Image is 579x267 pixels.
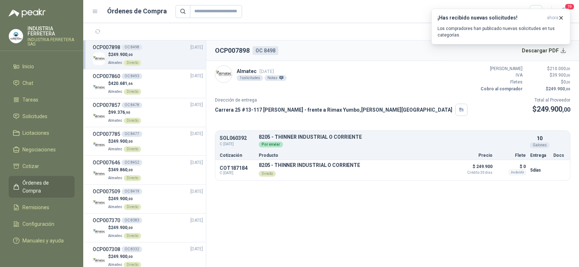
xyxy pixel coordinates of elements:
p: $ [108,167,141,173]
img: Company Logo [9,29,23,43]
div: 1 solicitudes [237,75,263,81]
span: Almatec [108,90,122,94]
span: Solicitudes [22,112,47,120]
div: Directo [124,89,141,95]
span: [DATE] [190,159,203,166]
p: Almatec [237,67,287,75]
img: Company Logo [215,66,232,82]
a: OCP007646OC 8452[DATE] Company Logo$349.860,00AlmatecDirecto [93,159,203,181]
span: ,90 [125,111,130,115]
span: ,00 [127,168,133,172]
span: ,00 [562,106,570,113]
p: $ [527,72,570,79]
p: Precio [456,153,493,158]
div: Directo [124,146,141,152]
p: SOL060392 [220,135,254,141]
span: Almatec [108,119,122,122]
span: Manuales y ayuda [22,237,64,245]
span: ,00 [566,80,570,84]
span: [DATE] [190,246,203,253]
div: Directo [124,204,141,210]
span: Órdenes de Compra [22,179,68,195]
div: OC 8498 [253,46,278,55]
div: OC 8419 [122,189,142,194]
p: 8205 - THINNER INDUSTRIAL O CORRIENTE [259,134,526,140]
span: [DATE] [190,217,203,224]
p: Cobro al comprador [479,86,523,92]
span: Tareas [22,96,38,104]
h3: OCP007370 [93,216,120,224]
p: $ [108,195,141,202]
span: 249.900 [111,254,133,259]
h3: OCP007509 [93,188,120,195]
span: 249.900 [537,105,570,113]
span: 210.000 [550,66,570,71]
span: ,00 [127,53,133,57]
a: Negociaciones [9,143,75,156]
a: Configuración [9,217,75,231]
img: Company Logo [93,254,105,267]
img: Company Logo [93,52,105,65]
div: OC 8498 [122,44,142,50]
div: Por enviar [259,142,283,147]
img: Company Logo [93,168,105,180]
a: Órdenes de Compra [9,176,75,198]
span: 249.900 [111,139,133,144]
span: C: [DATE] [220,171,254,175]
p: $ [527,79,570,86]
h3: OCP007898 [93,43,120,51]
span: Almatec [108,176,122,180]
p: INDUSTRIA FERRETERA SAS [28,38,75,46]
div: OC 8493 [122,73,142,79]
p: Los compradores han publicado nuevas solicitudes en tus categorías. [438,25,564,38]
p: Total al Proveedor [532,97,570,104]
span: ,00 [127,139,133,143]
div: Directo [124,175,141,181]
span: 0 [563,79,570,85]
h3: OCP007860 [93,72,120,80]
p: 5 días [530,166,549,175]
span: ,00 [566,73,570,77]
span: ,00 [127,197,133,201]
p: $ [108,51,141,58]
span: [DATE] [259,69,274,74]
p: INDUSTRIA FERRETERA [28,26,75,36]
a: OCP007370OC 8383[DATE] Company Logo$249.900,00AlmatecDirecto [93,216,203,239]
p: Producto [259,153,452,158]
span: Almatec [108,263,122,267]
p: $ [532,104,570,115]
span: ,00 [565,87,570,91]
span: Crédito 30 días [456,171,493,175]
span: 249.900 [548,86,570,91]
div: Directo [124,233,141,239]
img: Company Logo [93,110,105,123]
span: [DATE] [190,102,203,108]
p: Cotización [220,153,254,158]
p: Carrera 25 #13-117 [PERSON_NAME] - frente a Rimax Yumbo , [PERSON_NAME][GEOGRAPHIC_DATA] [215,106,452,114]
span: [DATE] [190,73,203,79]
p: 10 [537,134,542,142]
h2: OCP007898 [215,46,250,56]
span: 39.900 [552,73,570,78]
span: Almatec [108,234,122,238]
span: Almatec [108,147,122,151]
span: ,00 [127,226,133,230]
span: 249.900 [111,196,133,201]
p: $ [527,65,570,72]
span: Remisiones [22,203,49,211]
img: Logo peakr [9,9,46,17]
a: Solicitudes [9,109,75,123]
a: OCP007898OC 8498[DATE] Company Logo$249.900,00AlmatecDirecto [93,43,203,66]
p: Fletes [479,79,523,86]
div: Directo [124,118,141,124]
a: OCP007857OC 8478[DATE] Company Logo$99.376,90AlmatecDirecto [93,101,203,124]
span: [DATE] [190,188,203,195]
div: OC 8452 [122,160,142,165]
a: OCP007785OC 8477[DATE] Company Logo$249.900,00AlmatecDirecto [93,130,203,153]
a: OCP007860OC 8493[DATE] Company Logo$420.681,66AlmatecDirecto [93,72,203,95]
h3: OCP007785 [93,130,120,138]
button: 19 [557,5,570,18]
a: Cotizar [9,159,75,173]
p: IVA [479,72,523,79]
span: [DATE] [190,44,203,51]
